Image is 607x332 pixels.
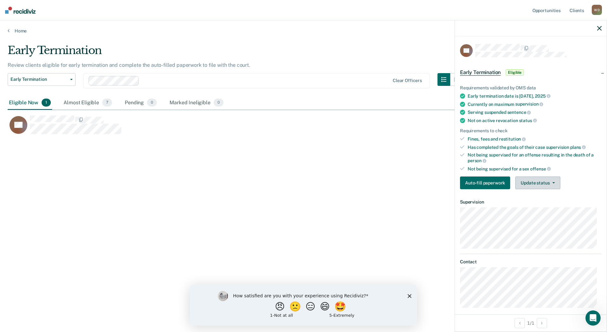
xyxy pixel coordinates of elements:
span: Early Termination [10,77,68,82]
div: CaseloadOpportunityCell-190872 [8,115,525,141]
div: Has completed the goals of their case supervision [468,144,602,150]
dt: Contact [460,259,602,265]
div: Marked Ineligible [168,96,225,110]
span: 0 [147,99,157,107]
div: Not on active revocation [468,118,602,123]
span: offense [530,166,551,171]
div: Requirements to check [460,128,602,134]
a: Navigate to form link [460,176,513,189]
div: Eligible Now [8,96,52,110]
img: Recidiviz [5,7,36,14]
div: Currently on maximum [468,101,602,107]
p: Review clients eligible for early termination and complete the auto-filled paperwork to file with... [8,62,250,68]
div: Early Termination [8,44,463,62]
div: Requirements validated by OMS data [460,85,602,91]
iframe: Intercom live chat [585,310,601,326]
button: Previous Opportunity [515,318,525,328]
a: Home [8,28,599,34]
span: 1 [42,99,51,107]
button: Next Opportunity [537,318,547,328]
button: Auto-fill paperwork [460,176,510,189]
div: Almost Eligible [62,96,113,110]
span: supervision [515,101,543,107]
span: 0 [214,99,223,107]
span: 2025 [535,93,550,99]
button: Update status [515,176,560,189]
div: Not being supervised for an offense resulting in the death of a [468,152,602,163]
div: Not being supervised for a sex [468,166,602,172]
div: W D [592,5,602,15]
span: sentence [507,110,531,115]
dt: Supervision [460,199,602,205]
span: status [519,118,537,123]
div: Pending [123,96,158,110]
span: restitution [499,136,526,142]
span: Eligible [506,69,524,76]
div: Early termination date is [DATE], [468,93,602,99]
div: 1 / 1 [455,315,607,331]
span: Early Termination [460,69,501,76]
div: Serving suspended [468,109,602,115]
span: person [468,158,486,163]
span: plans [570,145,586,150]
div: Early TerminationEligible [455,62,607,83]
iframe: Survey by Kim from Recidiviz [190,285,417,326]
div: Fines, fees and [468,136,602,142]
div: Clear officers [393,78,422,83]
span: 7 [102,99,112,107]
